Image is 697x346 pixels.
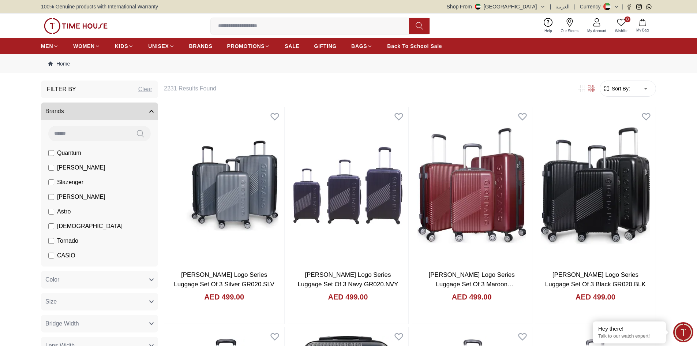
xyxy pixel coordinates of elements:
h3: Filter By [47,85,76,94]
input: Quantum [48,150,54,156]
span: Back To School Sale [387,42,442,50]
div: Currency [580,3,604,10]
input: [PERSON_NAME] [48,165,54,171]
a: [PERSON_NAME] Logo Series Luggage Set Of 3 Maroon [MEDICAL_RECORD_NUMBER].MRN [419,271,527,297]
button: Sort By: [603,85,630,92]
span: 0 [625,16,630,22]
a: SALE [285,40,299,53]
a: Help [540,16,557,35]
button: Size [41,293,158,310]
span: [DEMOGRAPHIC_DATA] [57,222,123,231]
span: [PERSON_NAME] [57,193,105,201]
h4: AED 499.00 [452,292,492,302]
button: My Bag [632,17,653,34]
img: Giordano Logo Series Luggage Set Of 3 Silver GR020.SLV [164,107,284,264]
div: Chat Widget [673,322,693,342]
a: WOMEN [73,40,100,53]
span: [PERSON_NAME] [57,163,105,172]
span: KIDS [115,42,128,50]
a: [PERSON_NAME] Logo Series Luggage Set Of 3 Silver GR020.SLV [174,271,274,288]
span: | [574,3,576,10]
span: Bridge Width [45,319,79,328]
button: Brands [41,103,158,120]
span: Our Stores [558,28,581,34]
img: Giordano Logo Series Luggage Set Of 3 Maroon GR020.MRN [412,107,532,264]
img: ... [44,18,108,34]
input: Tornado [48,238,54,244]
a: GIFTING [314,40,337,53]
span: Color [45,275,59,284]
span: Astro [57,207,71,216]
input: [PERSON_NAME] [48,194,54,200]
span: My Account [584,28,609,34]
a: MEN [41,40,59,53]
span: Sort By: [610,85,630,92]
a: PROMOTIONS [227,40,270,53]
button: العربية [555,3,570,10]
a: Whatsapp [646,4,652,10]
a: 0Wishlist [611,16,632,35]
span: Wishlist [612,28,630,34]
a: Instagram [636,4,642,10]
span: | [550,3,551,10]
span: Help [542,28,555,34]
img: Giordano Logo Series Luggage Set Of 3 Navy GR020.NVY [288,107,408,264]
span: MEN [41,42,53,50]
a: BAGS [351,40,372,53]
a: [PERSON_NAME] Logo Series Luggage Set Of 3 Navy GR020.NVY [297,271,398,288]
span: Brands [45,107,64,116]
span: GIFTING [314,42,337,50]
div: Clear [138,85,152,94]
span: WOMEN [73,42,95,50]
button: Bridge Width [41,315,158,332]
div: Hey there! [598,325,660,332]
span: BAGS [351,42,367,50]
span: SALE [285,42,299,50]
span: Slazenger [57,178,83,187]
h4: AED 499.00 [204,292,244,302]
span: My Bag [633,27,652,33]
span: | [622,3,623,10]
span: CASIO [57,251,75,260]
span: Size [45,297,57,306]
span: PROMOTIONS [227,42,265,50]
input: Astro [48,209,54,215]
span: CITIZEN [57,266,80,275]
span: Tornado [57,237,78,245]
a: Back To School Sale [387,40,442,53]
span: Quantum [57,149,81,157]
p: Talk to our watch expert! [598,333,660,339]
button: Shop From[GEOGRAPHIC_DATA] [447,3,546,10]
a: Home [48,60,70,67]
a: [PERSON_NAME] Logo Series Luggage Set Of 3 Black GR020.BLK [545,271,646,288]
h4: AED 499.00 [576,292,615,302]
input: CASIO [48,253,54,258]
a: UNISEX [148,40,174,53]
img: Giordano Logo Series Luggage Set Of 3 Black GR020.BLK [535,107,656,264]
span: UNISEX [148,42,169,50]
input: Slazenger [48,179,54,185]
img: United Arab Emirates [475,4,481,10]
button: Color [41,271,158,289]
a: BRANDS [189,40,213,53]
span: BRANDS [189,42,213,50]
a: Our Stores [557,16,583,35]
h6: 2231 Results Found [164,84,567,93]
nav: Breadcrumb [41,54,656,73]
span: 100% Genuine products with International Warranty [41,3,158,10]
a: KIDS [115,40,134,53]
h4: AED 499.00 [328,292,368,302]
a: Facebook [626,4,632,10]
input: [DEMOGRAPHIC_DATA] [48,223,54,229]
